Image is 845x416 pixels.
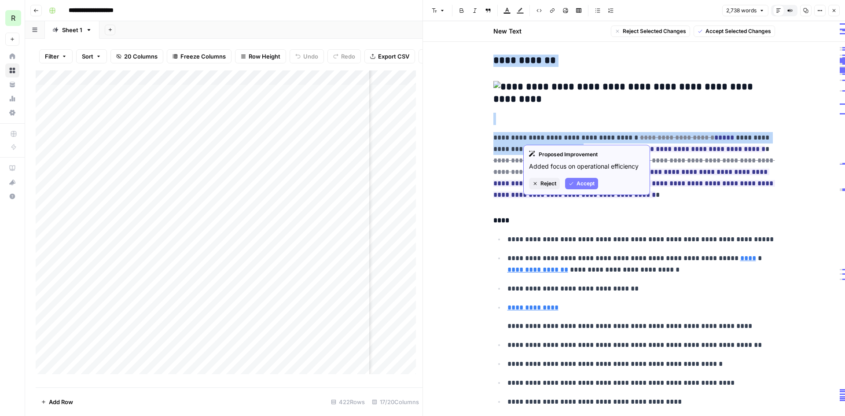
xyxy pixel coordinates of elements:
[5,161,19,175] a: AirOps Academy
[378,52,409,61] span: Export CSV
[36,395,78,409] button: Add Row
[45,52,59,61] span: Filter
[726,7,757,15] span: 2,738 words
[124,52,158,61] span: 20 Columns
[5,77,19,92] a: Your Data
[694,26,775,37] button: Accept Selected Changes
[722,5,768,16] button: 2,738 words
[5,106,19,120] a: Settings
[303,52,318,61] span: Undo
[341,52,355,61] span: Redo
[76,49,107,63] button: Sort
[364,49,415,63] button: Export CSV
[249,52,280,61] span: Row Height
[611,26,690,37] button: Reject Selected Changes
[5,49,19,63] a: Home
[5,7,19,29] button: Workspace: Re-Leased
[235,49,286,63] button: Row Height
[62,26,82,34] div: Sheet 1
[327,49,361,63] button: Redo
[167,49,231,63] button: Freeze Columns
[6,176,19,189] div: What's new?
[82,52,93,61] span: Sort
[705,27,771,35] span: Accept Selected Changes
[180,52,226,61] span: Freeze Columns
[5,189,19,203] button: Help + Support
[327,395,368,409] div: 422 Rows
[110,49,163,63] button: 20 Columns
[368,395,422,409] div: 17/20 Columns
[11,13,15,23] span: R
[5,175,19,189] button: What's new?
[623,27,686,35] span: Reject Selected Changes
[290,49,324,63] button: Undo
[5,92,19,106] a: Usage
[45,21,99,39] a: Sheet 1
[5,63,19,77] a: Browse
[493,27,522,36] h2: New Text
[39,49,73,63] button: Filter
[49,398,73,406] span: Add Row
